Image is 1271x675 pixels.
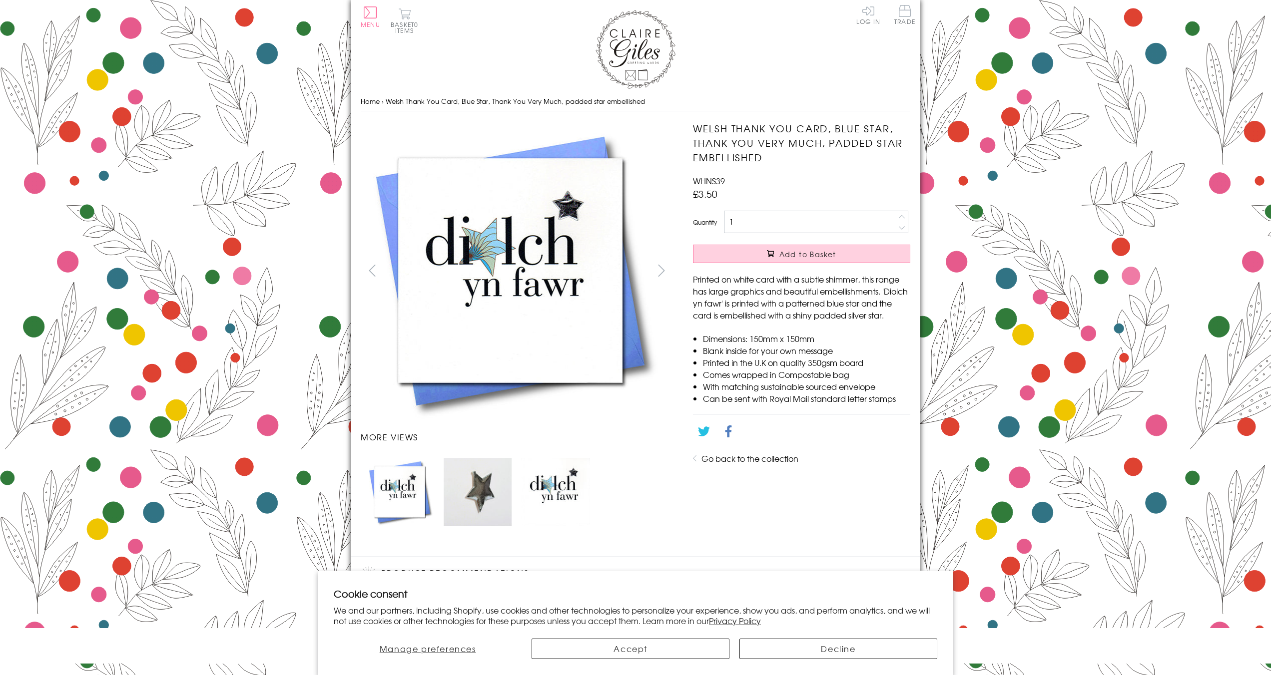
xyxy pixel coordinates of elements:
li: Dimensions: 150mm x 150mm [703,333,910,344]
img: Welsh Thank You Card, Blue Star, Thank You Very Much, padded star embellished [522,458,590,526]
img: Claire Giles Greetings Cards [596,10,675,89]
h1: Welsh Thank You Card, Blue Star, Thank You Very Much, padded star embellished [693,121,910,164]
span: › [382,96,384,106]
span: Add to Basket [779,249,836,259]
p: Printed on white card with a subtle shimmer, this range has large graphics and beautiful embellis... [693,273,910,321]
label: Quantity [693,218,717,227]
h3: More views [361,431,673,443]
button: Basket0 items [391,8,418,33]
button: Manage preferences [334,639,522,659]
a: Home [361,96,380,106]
nav: breadcrumbs [361,91,910,112]
button: prev [361,259,383,282]
button: Decline [739,639,937,659]
span: £3.50 [693,187,717,201]
h2: Product recommendations [361,567,910,582]
li: Blank inside for your own message [703,344,910,356]
img: Welsh Thank You Card, Blue Star, Thank You Very Much, padded star embellished [361,121,660,421]
span: Manage preferences [380,643,476,655]
li: Carousel Page 1 (Current Slide) [361,453,439,531]
li: With matching sustainable sourced envelope [703,380,910,392]
span: Trade [894,5,915,24]
p: We and our partners, including Shopify, use cookies and other technologies to personalize your ex... [334,605,937,626]
li: Printed in the U.K on quality 350gsm board [703,356,910,368]
img: Welsh Thank You Card, Blue Star, Thank You Very Much, padded star embellished [444,458,512,526]
a: Go back to the collection [701,452,798,464]
span: WHNS39 [693,175,725,187]
span: 0 items [395,20,418,35]
li: Carousel Page 3 [517,453,595,531]
span: Welsh Thank You Card, Blue Star, Thank You Very Much, padded star embellished [386,96,645,106]
h2: Cookie consent [334,587,937,601]
button: Add to Basket [693,245,910,263]
button: Menu [361,6,380,27]
ul: Carousel Pagination [361,453,673,531]
a: Log In [856,5,880,24]
a: Trade [894,5,915,26]
li: Comes wrapped in Compostable bag [703,368,910,380]
img: Welsh Thank You Card, Blue Star, Thank You Very Much, padded star embellished [366,458,434,526]
button: Accept [532,639,729,659]
li: Can be sent with Royal Mail standard letter stamps [703,392,910,404]
li: Carousel Page 2 [439,453,517,531]
a: Privacy Policy [709,615,761,627]
button: next [650,259,673,282]
span: Menu [361,20,380,29]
